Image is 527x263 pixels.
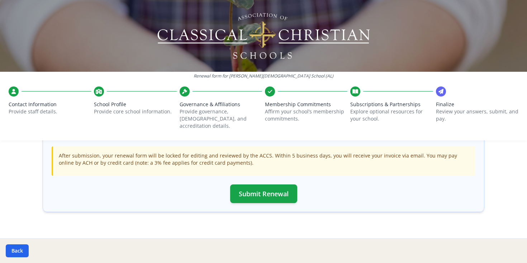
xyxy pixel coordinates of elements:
span: School Profile [94,101,176,108]
p: Explore optional resources for your school. [350,108,433,122]
p: Provide core school information. [94,108,176,115]
span: Subscriptions & Partnerships [350,101,433,108]
span: Finalize [436,101,518,108]
p: Provide staff details. [9,108,91,115]
span: Governance & Affiliations [180,101,262,108]
img: Logo [156,11,371,61]
span: Contact Information [9,101,91,108]
button: Back [6,244,29,257]
p: Review your answers, submit, and pay. [436,108,518,122]
span: Membership Commitments [265,101,347,108]
p: Affirm your school’s membership commitments. [265,108,347,122]
button: Submit Renewal [230,184,297,203]
p: After submission, your renewal form will be locked for editing and reviewed by the ACCS. Within 5... [59,152,470,166]
p: Provide governance, [DEMOGRAPHIC_DATA], and accreditation details. [180,108,262,130]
